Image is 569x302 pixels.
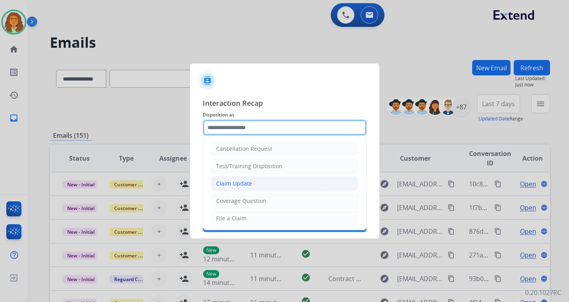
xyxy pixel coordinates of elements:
[216,162,283,170] div: Test/Training Disposition
[198,71,217,90] img: contactIcon
[216,214,247,222] div: File a Claim
[216,180,252,188] div: Claim Update
[216,145,272,153] div: Cancellation Request
[216,197,266,205] div: Coverage Question
[203,110,367,120] span: Disposition as
[203,98,367,110] span: Interaction Recap
[525,288,561,297] p: 0.20.1027RC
